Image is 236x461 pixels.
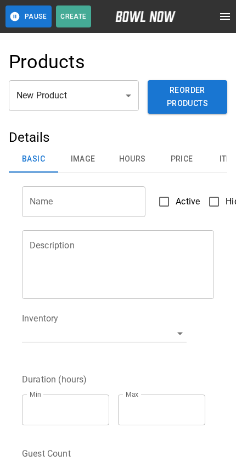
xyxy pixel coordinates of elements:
[22,312,58,325] legend: Inventory
[214,5,236,27] button: open drawer
[5,5,52,27] button: Pause
[56,5,91,27] button: Create
[176,195,200,208] span: Active
[9,146,227,173] div: basic tabs example
[22,373,87,386] legend: Duration (hours)
[9,129,227,146] h5: Details
[9,51,85,74] h4: Products
[157,146,206,173] button: Price
[108,146,157,173] button: Hours
[58,146,108,173] button: Image
[9,80,139,111] div: New Product
[148,80,227,114] button: Reorder Products
[9,146,58,173] button: Basic
[115,11,176,22] img: logo
[22,447,71,460] legend: Guest Count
